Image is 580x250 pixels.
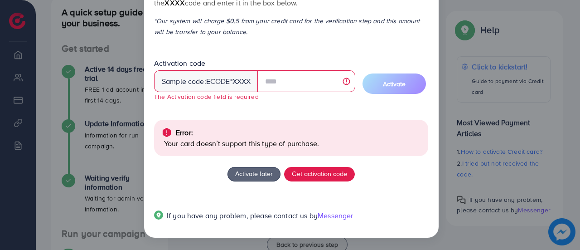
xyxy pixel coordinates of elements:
[167,211,318,221] span: If you have any problem, please contact us by
[164,138,421,149] p: Your card doesn’t support this type of purchase.
[383,79,406,88] span: Activate
[154,58,205,69] label: Activation code
[227,167,280,181] button: Activate later
[154,70,258,92] div: Sample code: *XXXX
[284,167,355,181] button: Get activation code
[176,127,193,138] p: Error:
[206,76,230,87] span: ecode
[292,169,347,178] span: Get activation code
[161,127,172,138] img: alert
[318,211,353,221] span: Messenger
[235,169,273,178] span: Activate later
[154,15,428,37] p: *Our system will charge $0.5 from your credit card for the verification step and this amount will...
[362,74,426,94] button: Activate
[154,92,259,101] small: The Activation code field is required
[154,211,163,220] img: Popup guide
